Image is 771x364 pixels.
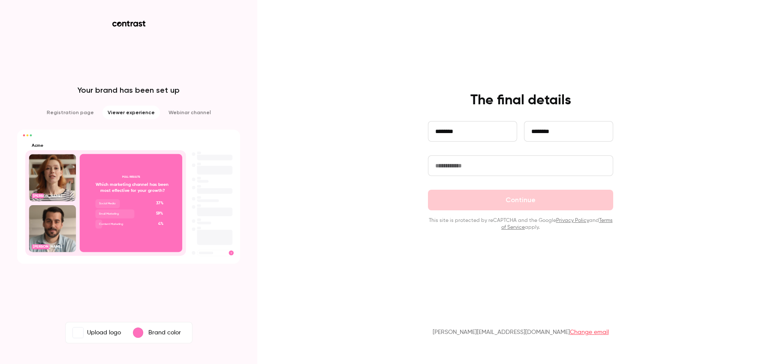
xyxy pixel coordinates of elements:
[148,328,181,337] p: Brand color
[73,328,83,338] img: Acme
[163,106,216,119] li: Webinar channel
[556,218,589,223] a: Privacy Policy
[78,85,180,95] p: Your brand has been set up
[433,328,609,337] p: [PERSON_NAME][EMAIL_ADDRESS][DOMAIN_NAME]
[42,106,99,119] li: Registration page
[67,324,126,341] label: AcmeUpload logo
[126,324,190,341] button: Brand color
[570,329,609,335] a: Change email
[470,92,571,109] h4: The final details
[102,106,160,119] li: Viewer experience
[428,217,613,231] p: This site is protected by reCAPTCHA and the Google and apply.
